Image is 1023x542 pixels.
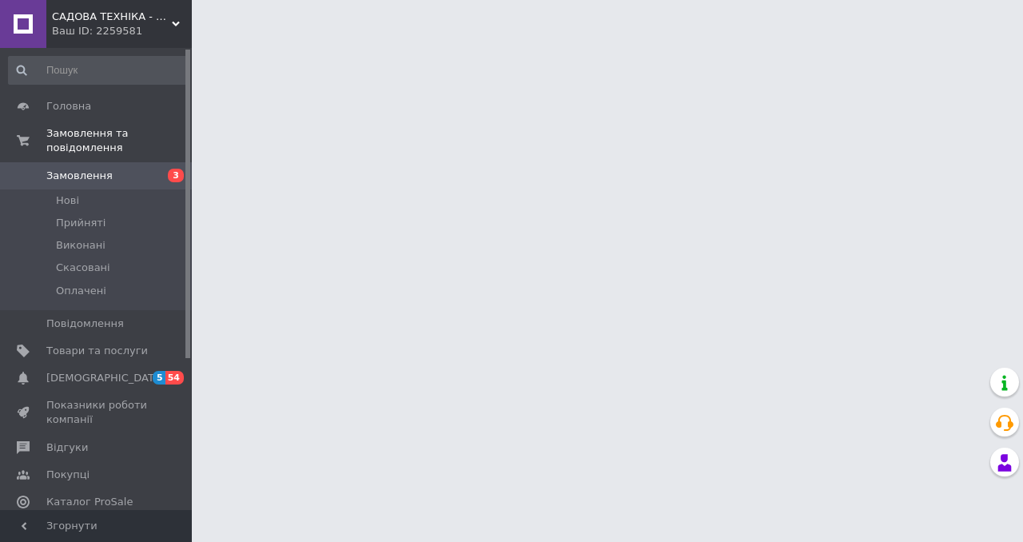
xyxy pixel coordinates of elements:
span: Головна [46,99,91,114]
span: [DEMOGRAPHIC_DATA] [46,371,165,385]
span: Товари та послуги [46,344,148,358]
span: Скасовані [56,261,110,275]
span: Виконані [56,238,105,253]
span: Відгуки [46,440,88,455]
span: САДОВА ТЕХНІКА - ХАРКІВ [52,10,172,24]
span: 54 [165,371,184,385]
span: Оплачені [56,284,106,298]
span: Замовлення [46,169,113,183]
div: Ваш ID: 2259581 [52,24,192,38]
input: Пошук [8,56,189,85]
span: Показники роботи компанії [46,398,148,427]
span: Нові [56,193,79,208]
span: Прийняті [56,216,105,230]
span: Покупці [46,468,90,482]
span: Замовлення та повідомлення [46,126,192,155]
span: Каталог ProSale [46,495,133,509]
span: 5 [153,371,165,385]
span: Повідомлення [46,317,124,331]
span: 3 [168,169,184,182]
